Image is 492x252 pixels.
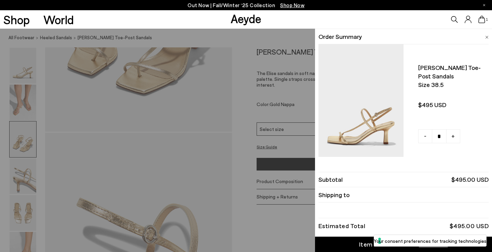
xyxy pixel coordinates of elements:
a: Aeyde [231,11,261,26]
div: Estimated Total [318,223,366,228]
span: [PERSON_NAME] toe-post sandals [418,63,485,80]
button: Your consent preferences for tracking technologies [374,235,487,247]
span: 1 [485,18,489,21]
label: Your consent preferences for tracking technologies [374,237,487,244]
span: - [424,131,426,140]
a: Shop [3,14,30,26]
img: AEYDE-ELISE-NAPPA-LEATHER-LAMINATED-GOLD-1_e50dd4ee-5a84-47ac-a503-efdc0ed05a22_900x.jpg [318,44,404,162]
a: World [43,14,74,26]
span: + [451,131,455,140]
span: $495 USD [418,101,485,109]
a: - [418,129,432,143]
span: $495.00 USD [451,175,489,184]
span: Size 38.5 [418,80,485,89]
div: $495.00 USD [450,223,489,228]
a: 1 [478,16,485,23]
p: Out Now | Fall/Winter ‘25 Collection [188,1,304,10]
li: Subtotal [318,172,489,187]
a: Item Added to Cart View Cart [315,237,492,252]
span: Order Summary [318,32,362,41]
a: + [446,129,460,143]
div: Item Added to Cart [359,240,415,249]
span: Navigate to /collections/new-in [280,2,304,8]
span: Shipping to [318,191,350,199]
